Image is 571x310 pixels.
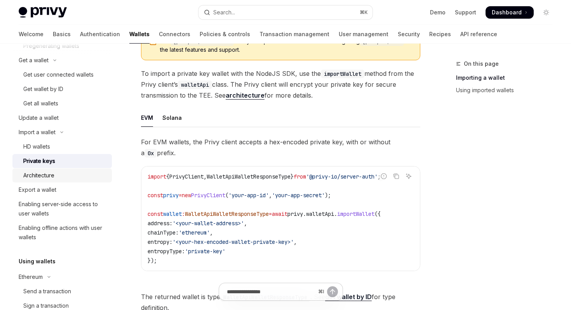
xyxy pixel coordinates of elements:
a: Enabling offline actions with user wallets [12,221,112,244]
span: ⌘ K [360,9,368,16]
span: The library is deprecated. We recommend integrating for the latest features and support. [160,38,412,54]
a: Enabling server-side access to user wallets [12,197,112,221]
span: WalletApiWalletResponseType [185,210,269,217]
button: Toggle Ethereum section [12,270,112,284]
span: ({ [374,210,381,217]
code: walletApi [178,81,212,89]
a: Connectors [159,25,190,44]
div: Private keys [23,156,55,166]
span: WalletApiWalletResponseType [207,173,291,180]
span: ( [225,192,228,199]
code: importWallet [321,70,364,78]
span: : [182,210,185,217]
a: Architecture [12,168,112,182]
span: . [334,210,337,217]
div: HD wallets [23,142,50,151]
span: { [166,173,169,180]
span: , [269,192,272,199]
a: Welcome [19,25,44,44]
div: Search... [213,8,235,17]
div: Export a wallet [19,185,56,194]
span: 'your-app-id' [228,192,269,199]
span: 'private-key' [185,248,225,255]
button: Toggle dark mode [540,6,552,19]
span: Dashboard [492,9,522,16]
span: . [303,210,306,217]
a: User management [339,25,388,44]
a: Demo [430,9,446,16]
span: const [148,192,163,199]
span: PrivyClient [191,192,225,199]
span: chainType: [148,229,179,236]
span: walletApi [306,210,334,217]
span: ; [378,173,381,180]
div: Enabling offline actions with user wallets [19,223,107,242]
span: importWallet [337,210,374,217]
span: privy [163,192,179,199]
a: Security [398,25,420,44]
span: , [244,220,247,227]
button: Toggle Import a wallet section [12,125,112,139]
span: '<your-hex-encoded-wallet-private-key>' [172,238,294,245]
button: Open search [198,5,372,19]
span: const [148,210,163,217]
a: Export a wallet [12,183,112,197]
div: Solana [162,109,182,127]
a: Get all wallets [12,96,112,110]
button: Report incorrect code [379,171,389,181]
span: = [269,210,272,217]
div: Send a transaction [23,287,71,296]
span: To import a private key wallet with the NodeJS SDK, use the method from the Privy client’s class.... [141,68,420,101]
span: }); [148,257,157,264]
div: Ethereum [19,272,43,282]
span: For EVM wallets, the Privy client accepts a hex-encoded private key, with or without a prefix. [141,137,420,158]
span: } [291,173,294,180]
a: API reference [460,25,497,44]
a: Dashboard [486,6,534,19]
a: Send a transaction [12,284,112,298]
span: On this page [464,59,499,68]
span: '@privy-io/server-auth' [306,173,378,180]
span: 'your-app-secret' [272,192,325,199]
button: Copy the contents from the code block [391,171,401,181]
div: EVM [141,109,153,127]
span: wallet [163,210,182,217]
div: Get user connected wallets [23,70,94,79]
img: light logo [19,7,67,18]
a: Support [455,9,476,16]
a: Wallets [129,25,150,44]
span: await [272,210,287,217]
span: import [148,173,166,180]
a: Importing a wallet [456,72,559,84]
span: from [294,173,306,180]
a: Recipes [429,25,451,44]
div: Architecture [23,171,54,180]
button: Toggle Get a wallet section [12,53,112,67]
a: Transaction management [259,25,329,44]
span: '<your-wallet-address>' [172,220,244,227]
button: Send message [327,286,338,297]
a: architecture [226,91,265,100]
a: Authentication [80,25,120,44]
span: = [179,192,182,199]
span: , [294,238,297,245]
a: Basics [53,25,71,44]
a: Get user connected wallets [12,68,112,82]
a: HD wallets [12,140,112,154]
a: Update a wallet [12,111,112,125]
div: Update a wallet [19,113,59,123]
span: , [204,173,207,180]
span: privy [287,210,303,217]
span: entropy: [148,238,172,245]
span: ); [325,192,331,199]
div: Import a wallet [19,128,56,137]
a: Policies & controls [200,25,250,44]
div: Enabling server-side access to user wallets [19,200,107,218]
span: 'ethereum' [179,229,210,236]
div: Get a wallet [19,56,49,65]
button: Ask AI [404,171,414,181]
span: entropyType: [148,248,185,255]
code: 0x [144,149,157,158]
a: Get wallet by ID [12,82,112,96]
span: PrivyClient [169,173,204,180]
